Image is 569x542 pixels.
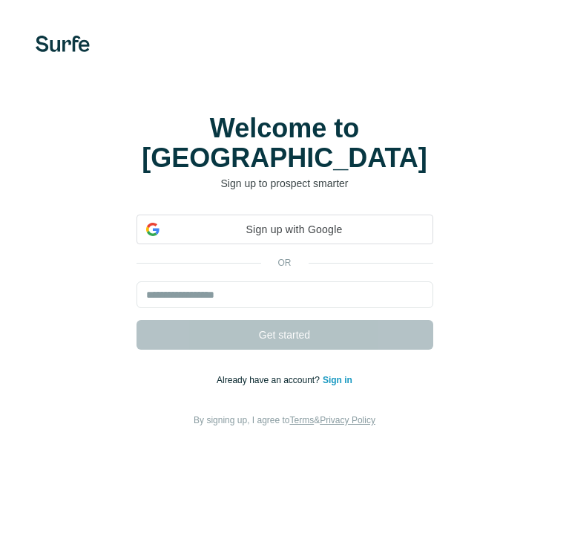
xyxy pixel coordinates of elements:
[137,215,433,244] div: Sign up with Google
[137,114,433,173] h1: Welcome to [GEOGRAPHIC_DATA]
[320,415,375,425] a: Privacy Policy
[261,256,309,270] p: or
[36,36,90,52] img: Surfe's logo
[323,375,352,385] a: Sign in
[165,222,424,238] span: Sign up with Google
[290,415,315,425] a: Terms
[137,176,433,191] p: Sign up to prospect smarter
[194,415,375,425] span: By signing up, I agree to &
[217,375,323,385] span: Already have an account?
